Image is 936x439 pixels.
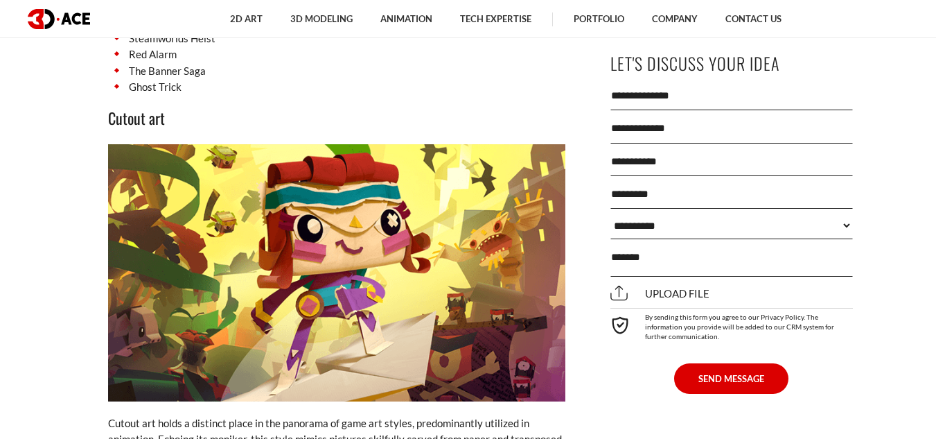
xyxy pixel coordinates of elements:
div: By sending this form you agree to our Privacy Policy. The information you provide will be added t... [610,308,853,341]
li: The Banner Saga [108,63,565,79]
p: Let's Discuss Your Idea [610,48,853,79]
img: logo dark [28,9,90,29]
img: Cutout art [108,144,565,402]
li: Ghost Trick [108,79,565,95]
h3: Cutout art [108,106,565,130]
li: Steamworlds Heist [108,31,565,46]
span: Upload file [610,287,709,300]
li: Red Alarm [108,46,565,62]
button: SEND MESSAGE [674,363,788,394]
